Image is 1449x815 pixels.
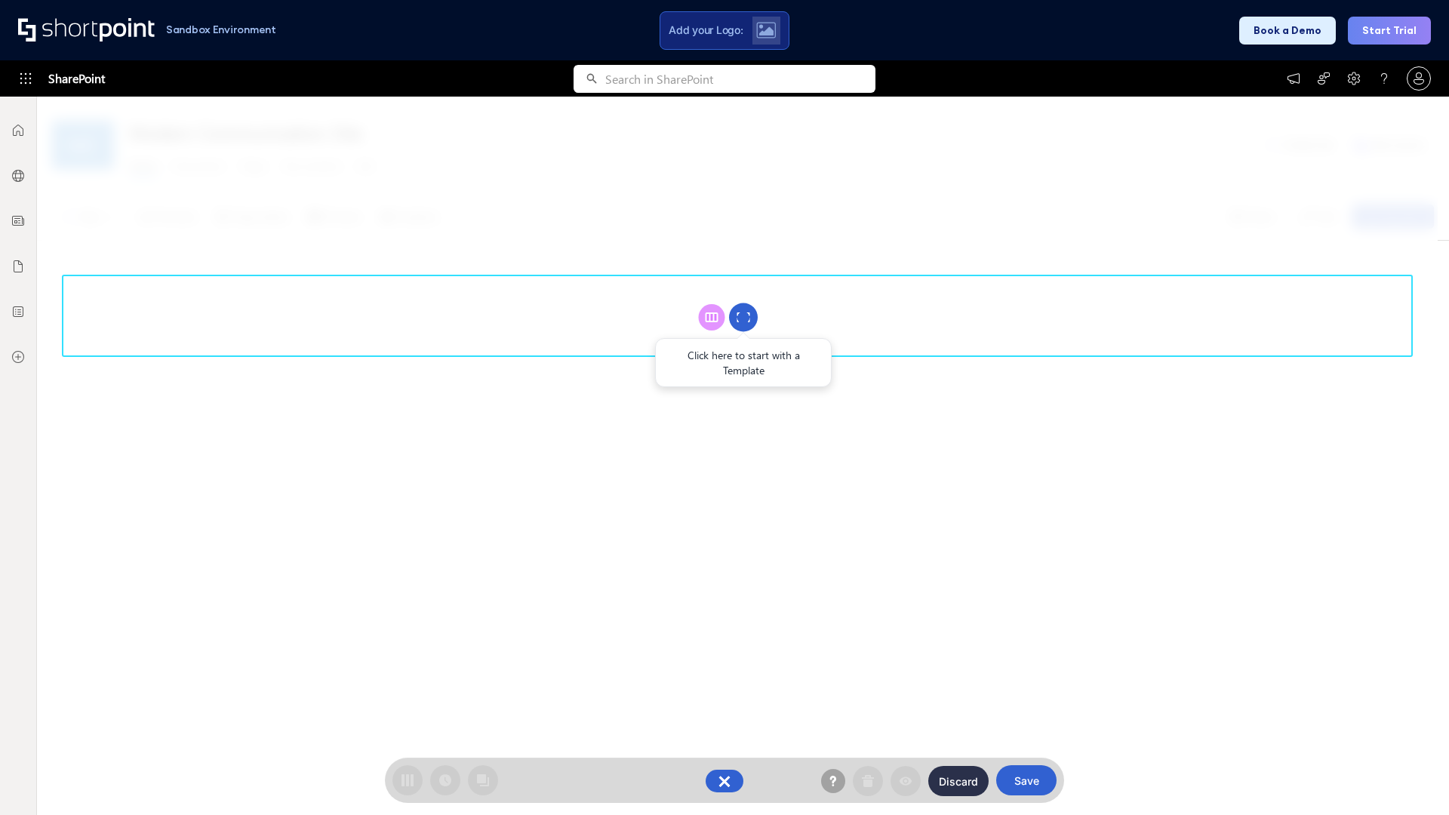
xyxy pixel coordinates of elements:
[996,765,1057,795] button: Save
[166,26,276,34] h1: Sandbox Environment
[756,22,776,38] img: Upload logo
[1239,17,1336,45] button: Book a Demo
[605,65,875,93] input: Search in SharePoint
[48,60,105,97] span: SharePoint
[1348,17,1431,45] button: Start Trial
[1374,743,1449,815] iframe: Chat Widget
[669,23,743,37] span: Add your Logo:
[928,766,989,796] button: Discard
